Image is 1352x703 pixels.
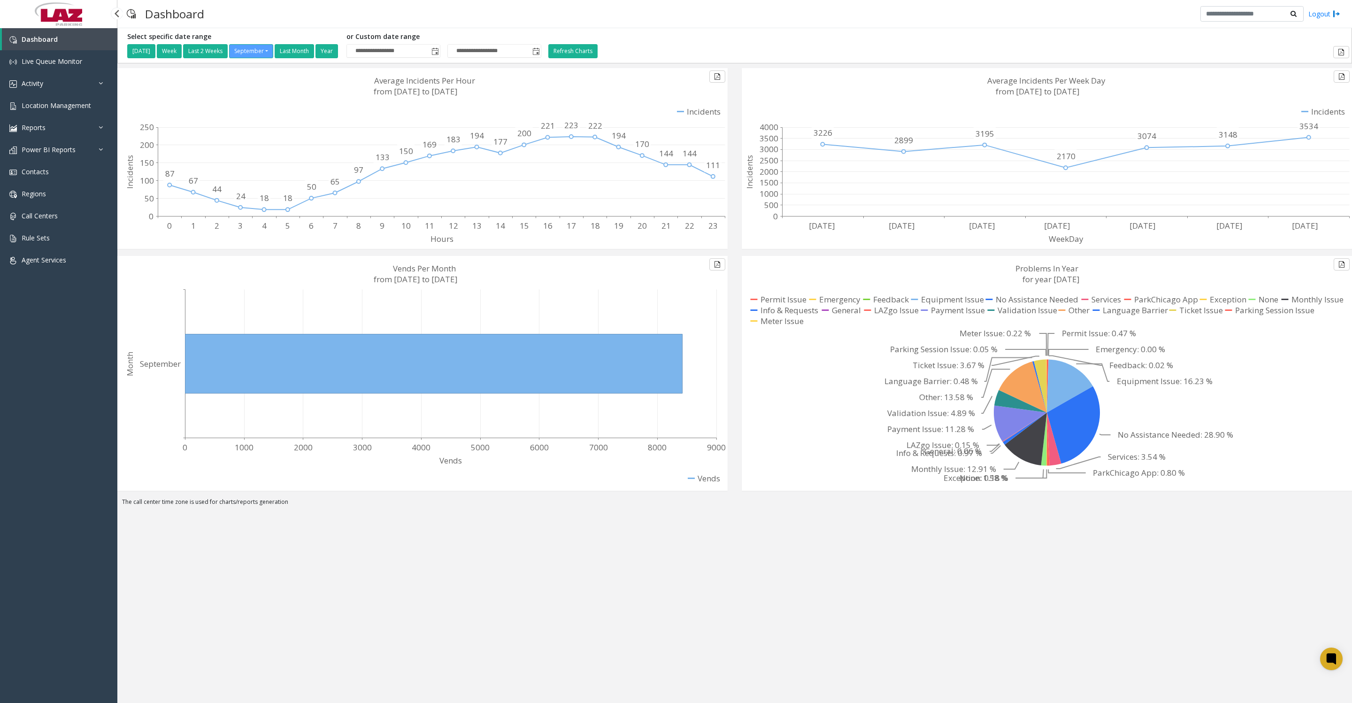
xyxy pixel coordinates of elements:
h5: or Custom date range [346,33,541,41]
text: Hours [430,233,453,244]
text: 3074 [1137,131,1156,141]
img: 'icon' [9,147,17,154]
img: 'icon' [9,124,17,132]
img: logout [1333,9,1340,19]
span: Contacts [22,167,49,176]
text: 1000 [235,442,253,453]
text: Vends [439,455,462,466]
text: Monthly Issue: 12.91 % [911,464,996,474]
text: 222 [588,120,602,131]
text: 50 [145,193,154,204]
text: [DATE] [969,220,995,231]
text: 87 [165,168,175,179]
img: 'icon' [9,257,17,264]
text: Services: 3.54 % [1108,451,1166,462]
text: 13 [472,220,482,231]
img: 'icon' [9,169,17,176]
text: 150 [140,157,154,168]
img: 'icon' [9,58,17,66]
text: 1 [191,220,196,231]
text: 16 [543,220,553,231]
text: Info & Requests: 0.97 % [896,448,982,458]
text: 2899 [894,135,913,146]
text: General: 0.06 % [924,446,982,456]
span: Activity [22,79,43,88]
text: LAZgo Issue: 0.15 % [906,440,979,450]
text: 6 [309,220,314,231]
text: from [DATE] to [DATE] [374,274,458,285]
text: [DATE] [1044,220,1070,231]
text: 194 [612,130,626,141]
text: Feedback: 0.02 % [1109,360,1173,371]
button: Week [157,44,182,58]
text: 500 [764,200,778,210]
text: 17 [567,220,576,231]
text: 133 [376,152,390,162]
text: 18 [260,193,269,203]
text: 97 [354,164,363,175]
text: for year [DATE] [1022,274,1080,285]
text: 5000 [471,442,490,453]
text: Emergency: 0.00 % [1096,344,1165,355]
img: 'icon' [9,235,17,242]
text: 0 [773,211,778,222]
text: 150 [399,146,413,156]
text: from [DATE] to [DATE] [374,86,458,97]
text: ParkChicago App: 0.80 % [1093,467,1185,478]
text: 3534 [1299,121,1318,131]
text: Incidents [124,155,135,189]
text: 24 [236,191,246,201]
button: [DATE] [127,44,155,58]
text: 221 [541,120,555,131]
img: 'icon' [9,80,17,88]
text: 0 [183,442,187,453]
button: Year [315,44,338,58]
button: Refresh Charts [548,44,598,58]
span: Call Centers [22,211,58,220]
text: No Assistance Needed: 28.90 % [1118,429,1233,440]
text: 18 [283,193,292,203]
text: Average Incidents Per Week Day [987,75,1106,86]
text: 7000 [589,442,608,453]
span: Location Management [22,101,91,110]
text: [DATE] [1129,220,1156,231]
text: 169 [422,139,437,150]
text: 3226 [814,127,832,138]
text: Meter Issue: 0.22 % [960,328,1031,339]
text: 21 [661,220,671,231]
text: 65 [330,176,340,187]
button: September [229,44,273,58]
text: from [DATE] to [DATE] [996,86,1080,97]
text: 111 [706,160,720,170]
h5: Select specific date range [127,33,339,41]
text: 2 [215,220,219,231]
text: 12 [449,220,458,231]
text: 0 [167,220,172,231]
text: 4000 [412,442,430,453]
text: [DATE] [889,220,915,231]
text: 100 [140,175,154,186]
img: 'icon' [9,36,17,44]
span: Rule Sets [22,233,50,242]
text: Payment Issue: 11.28 % [887,424,974,434]
text: 3000 [760,144,778,155]
text: 19 [614,220,623,231]
text: 200 [517,128,531,139]
text: 2500 [760,155,778,166]
button: Export to pdf [1334,70,1350,83]
text: 4000 [760,122,778,132]
img: 'icon' [9,102,17,110]
text: Exception: 0.18 % [944,472,1008,483]
text: 4 [262,220,267,231]
span: Regions [22,189,46,198]
text: Validation Issue: 4.89 % [887,408,975,418]
text: 177 [493,136,507,147]
text: 7 [333,220,338,231]
text: Permit Issue: 0.47 % [1062,328,1136,339]
a: Dashboard [2,28,117,50]
text: Month [124,352,135,376]
span: Power BI Reports [22,145,76,154]
text: 1000 [760,188,778,199]
button: Last Month [275,44,314,58]
text: Incidents [744,155,755,189]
